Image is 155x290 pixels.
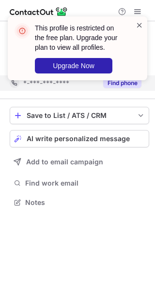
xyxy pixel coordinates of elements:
span: Find work email [25,179,145,188]
button: save-profile-one-click [10,107,149,124]
span: Notes [25,198,145,207]
span: Upgrade Now [53,62,94,70]
span: Add to email campaign [26,158,103,166]
header: This profile is restricted on the free plan. Upgrade your plan to view all profiles. [35,23,124,52]
button: AI write personalized message [10,130,149,147]
button: Notes [10,196,149,209]
img: error [15,23,30,39]
img: ContactOut v5.3.10 [10,6,68,17]
span: AI write personalized message [27,135,130,143]
div: Save to List / ATS / CRM [27,112,132,119]
button: Find work email [10,176,149,190]
button: Add to email campaign [10,153,149,171]
button: Upgrade Now [35,58,112,73]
